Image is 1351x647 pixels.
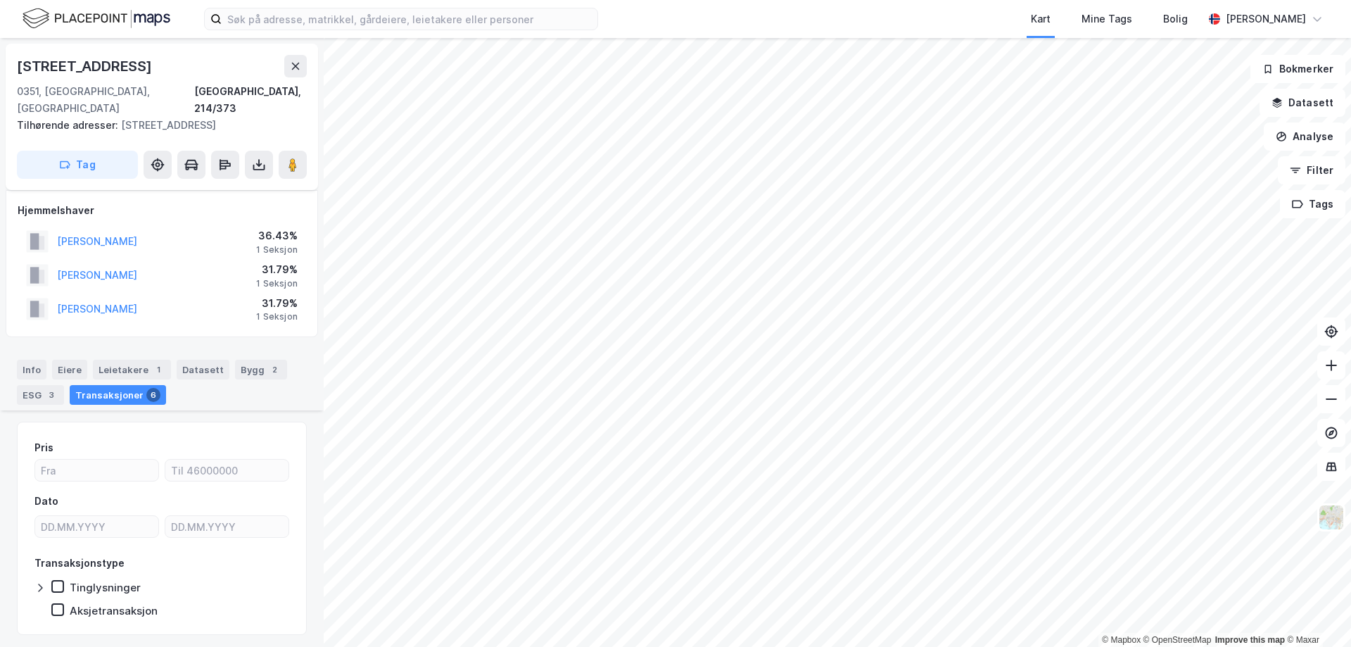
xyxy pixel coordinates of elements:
[165,460,288,481] input: Til 46000000
[222,8,597,30] input: Søk på adresse, matrikkel, gårdeiere, leietakere eller personer
[70,581,141,594] div: Tinglysninger
[93,360,171,379] div: Leietakere
[17,83,194,117] div: 0351, [GEOGRAPHIC_DATA], [GEOGRAPHIC_DATA]
[256,261,298,278] div: 31.79%
[52,360,87,379] div: Eiere
[146,388,160,402] div: 6
[151,363,165,377] div: 1
[256,278,298,289] div: 1 Seksjon
[1082,11,1132,27] div: Mine Tags
[17,55,155,77] div: [STREET_ADDRESS]
[256,244,298,256] div: 1 Seksjon
[1250,55,1345,83] button: Bokmerker
[1215,635,1285,645] a: Improve this map
[256,227,298,244] div: 36.43%
[35,460,158,481] input: Fra
[1226,11,1306,27] div: [PERSON_NAME]
[23,6,170,31] img: logo.f888ab2527a4732fd821a326f86c7f29.svg
[177,360,229,379] div: Datasett
[1163,11,1188,27] div: Bolig
[256,311,298,322] div: 1 Seksjon
[1278,156,1345,184] button: Filter
[1102,635,1141,645] a: Mapbox
[1260,89,1345,117] button: Datasett
[1264,123,1345,151] button: Analyse
[235,360,287,379] div: Bygg
[256,295,298,312] div: 31.79%
[1280,190,1345,218] button: Tags
[18,202,306,219] div: Hjemmelshaver
[165,516,288,537] input: DD.MM.YYYY
[17,119,121,131] span: Tilhørende adresser:
[267,363,281,377] div: 2
[35,516,158,537] input: DD.MM.YYYY
[70,385,166,405] div: Transaksjoner
[17,385,64,405] div: ESG
[34,439,53,456] div: Pris
[194,83,307,117] div: [GEOGRAPHIC_DATA], 214/373
[1031,11,1051,27] div: Kart
[70,604,158,617] div: Aksjetransaksjon
[1281,579,1351,647] iframe: Chat Widget
[17,360,46,379] div: Info
[1143,635,1212,645] a: OpenStreetMap
[34,555,125,572] div: Transaksjonstype
[1318,504,1345,531] img: Z
[17,117,296,134] div: [STREET_ADDRESS]
[34,493,58,510] div: Dato
[17,151,138,179] button: Tag
[44,388,58,402] div: 3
